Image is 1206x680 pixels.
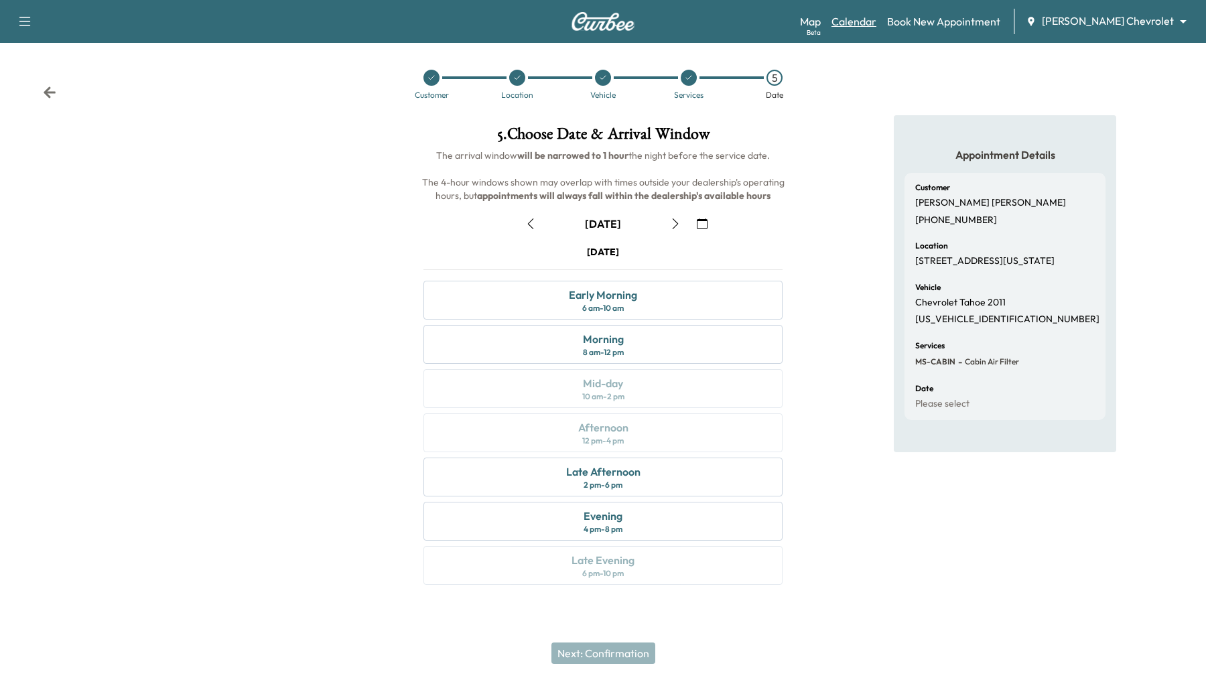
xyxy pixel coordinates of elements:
[915,385,933,393] h6: Date
[584,508,622,524] div: Evening
[915,398,969,410] p: Please select
[915,242,948,250] h6: Location
[1042,13,1174,29] span: [PERSON_NAME] Chevrolet
[477,190,770,202] b: appointments will always fall within the dealership's available hours
[585,216,621,231] div: [DATE]
[915,342,945,350] h6: Services
[501,91,533,99] div: Location
[43,86,56,99] div: Back
[915,184,950,192] h6: Customer
[413,126,793,149] h1: 5 . Choose Date & Arrival Window
[422,149,787,202] span: The arrival window the night before the service date. The 4-hour windows shown may overlap with t...
[583,331,624,347] div: Morning
[887,13,1000,29] a: Book New Appointment
[569,287,637,303] div: Early Morning
[766,91,783,99] div: Date
[915,255,1055,267] p: [STREET_ADDRESS][US_STATE]
[915,297,1006,309] p: Chevrolet Tahoe 2011
[582,303,624,314] div: 6 am - 10 am
[584,480,622,490] div: 2 pm - 6 pm
[415,91,449,99] div: Customer
[584,524,622,535] div: 4 pm - 8 pm
[955,355,962,368] span: -
[915,283,941,291] h6: Vehicle
[590,91,616,99] div: Vehicle
[583,347,624,358] div: 8 am - 12 pm
[517,149,628,161] b: will be narrowed to 1 hour
[587,245,619,259] div: [DATE]
[915,356,955,367] span: MS-CABIN
[962,356,1019,367] span: Cabin Air Filter
[571,12,635,31] img: Curbee Logo
[566,464,641,480] div: Late Afternoon
[915,314,1099,326] p: [US_VEHICLE_IDENTIFICATION_NUMBER]
[915,214,997,226] p: [PHONE_NUMBER]
[766,70,783,86] div: 5
[915,197,1066,209] p: [PERSON_NAME] [PERSON_NAME]
[674,91,703,99] div: Services
[807,27,821,38] div: Beta
[904,147,1105,162] h5: Appointment Details
[800,13,821,29] a: MapBeta
[831,13,876,29] a: Calendar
